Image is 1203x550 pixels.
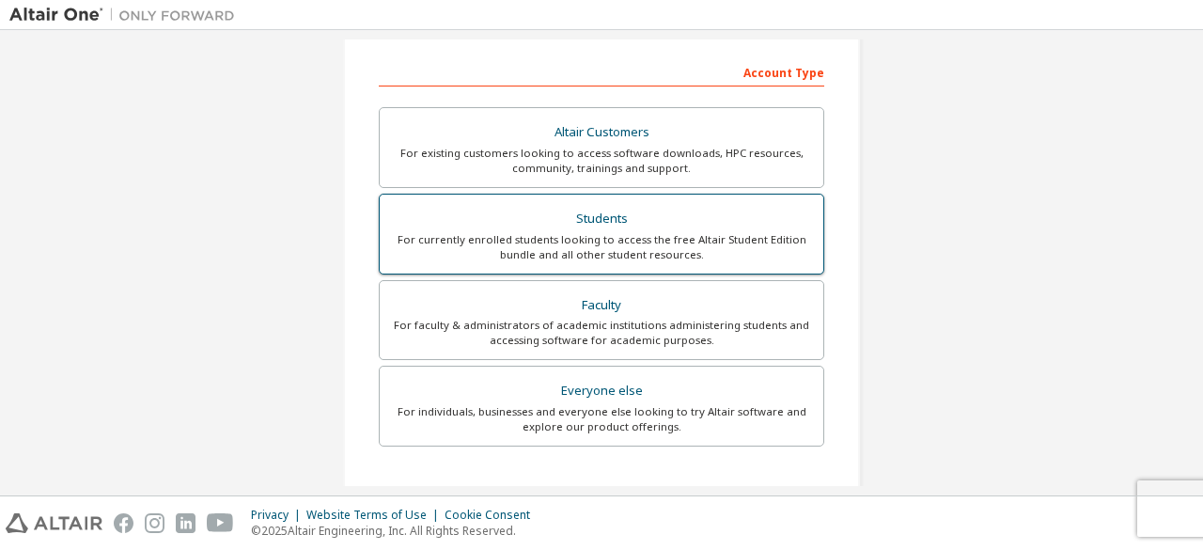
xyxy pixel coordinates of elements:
[391,119,812,146] div: Altair Customers
[391,404,812,434] div: For individuals, businesses and everyone else looking to try Altair software and explore our prod...
[391,232,812,262] div: For currently enrolled students looking to access the free Altair Student Edition bundle and all ...
[176,513,195,533] img: linkedin.svg
[391,318,812,348] div: For faculty & administrators of academic institutions administering students and accessing softwa...
[391,146,812,176] div: For existing customers looking to access software downloads, HPC resources, community, trainings ...
[379,475,824,505] div: Your Profile
[306,508,445,523] div: Website Terms of Use
[6,513,102,533] img: altair_logo.svg
[207,513,234,533] img: youtube.svg
[379,56,824,86] div: Account Type
[391,206,812,232] div: Students
[114,513,133,533] img: facebook.svg
[251,523,541,539] p: © 2025 Altair Engineering, Inc. All Rights Reserved.
[391,378,812,404] div: Everyone else
[251,508,306,523] div: Privacy
[391,292,812,319] div: Faculty
[445,508,541,523] div: Cookie Consent
[9,6,244,24] img: Altair One
[145,513,164,533] img: instagram.svg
